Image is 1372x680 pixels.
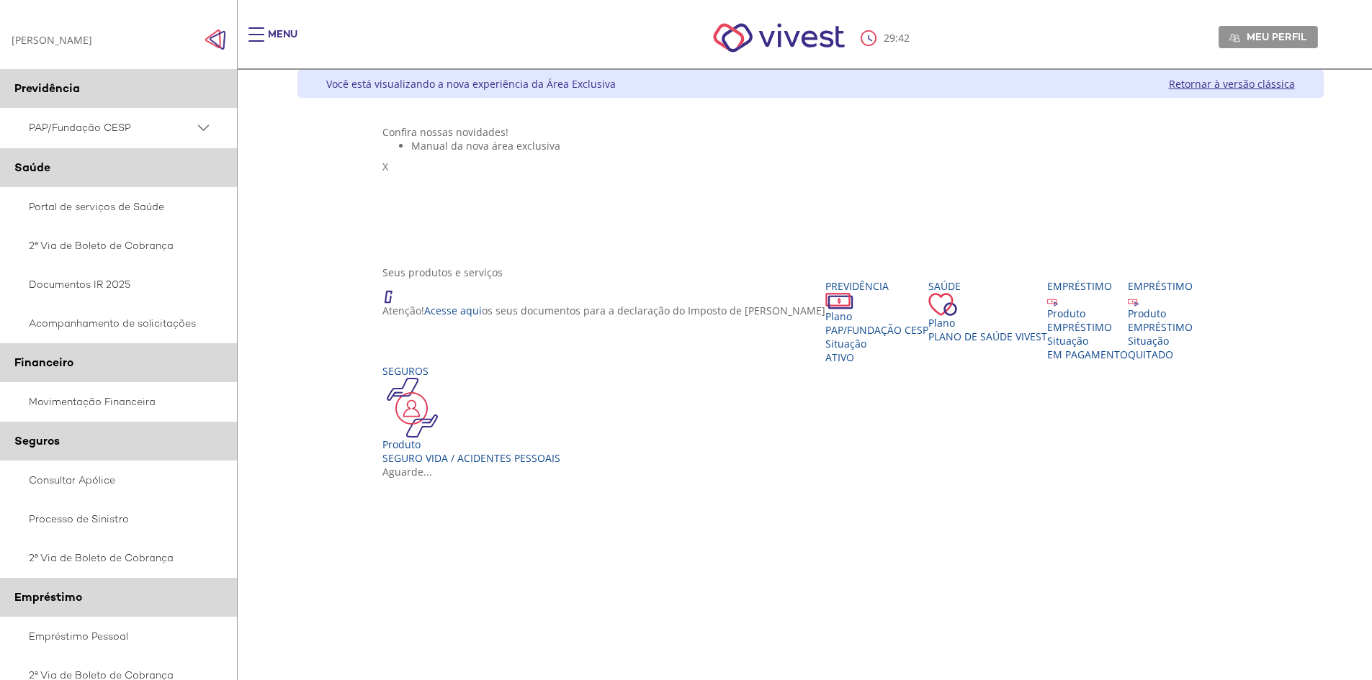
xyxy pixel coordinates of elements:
img: ico_dinheiro.png [825,293,853,309]
span: Saúde [14,160,50,175]
div: Plano [928,316,1047,330]
div: : [861,30,913,46]
a: Acesse aqui [424,304,482,317]
a: Empréstimo Produto EMPRÉSTIMO Situação EM PAGAMENTO [1047,279,1128,361]
div: Situação [1128,334,1193,348]
img: ico_atencao.png [382,279,407,304]
span: QUITADO [1128,348,1173,361]
span: EM PAGAMENTO [1047,348,1128,361]
a: Meu perfil [1219,26,1318,47]
span: Meu perfil [1247,30,1306,43]
img: ico_emprestimo.svg [1047,296,1058,307]
section: <span lang="pt-BR" dir="ltr">Visualizador do Conteúdo da Web</span> 1 [382,125,1238,251]
span: Ativo [825,350,854,364]
span: PAP/Fundação CESP [825,323,928,337]
span: X [382,160,388,173]
div: [PERSON_NAME] [12,33,92,47]
p: Atenção! os seus documentos para a declaração do Imposto de [PERSON_NAME] [382,304,825,317]
div: Empréstimo [1047,279,1128,293]
img: Fechar menu [205,29,226,50]
div: Menu [268,27,297,56]
section: <span lang="en" dir="ltr">ProdutosCard</span> [382,266,1238,479]
img: ico_emprestimo.svg [1128,296,1139,307]
div: Saúde [928,279,1047,293]
a: Previdência PlanoPAP/Fundação CESP SituaçãoAtivo [825,279,928,364]
div: Situação [1047,334,1128,348]
img: ico_coracao.png [928,293,957,316]
div: Seguro Vida / Acidentes Pessoais [382,451,560,465]
a: Saúde PlanoPlano de Saúde VIVEST [928,279,1047,343]
span: Financeiro [14,355,73,370]
div: Empréstimo [1128,279,1193,293]
img: ico_seguros.png [382,378,442,438]
div: Você está visualizando a nova experiência da Área Exclusiva [326,77,616,91]
div: EMPRÉSTIMO [1047,320,1128,334]
span: Manual da nova área exclusiva [411,139,560,153]
a: Seguros Produto Seguro Vida / Acidentes Pessoais [382,364,560,465]
div: Situação [825,337,928,350]
div: Aguarde... [382,465,1238,479]
div: Confira nossas novidades! [382,125,1238,139]
span: Seguros [14,433,60,448]
div: Previdência [825,279,928,293]
span: Previdência [14,81,80,96]
div: Produto [1047,307,1128,320]
span: 42 [898,31,910,45]
span: Click to close side navigation. [205,29,226,50]
div: Produto [1128,307,1193,320]
span: Plano de Saúde VIVEST [928,330,1047,343]
div: EMPRÉSTIMO [1128,320,1193,334]
a: Empréstimo Produto EMPRÉSTIMO Situação QUITADO [1128,279,1193,361]
div: Produto [382,438,560,451]
div: Seus produtos e serviços [382,266,1238,279]
div: Plano [825,309,928,323]
span: 29 [884,31,895,45]
span: Empréstimo [14,589,82,604]
div: Seguros [382,364,560,378]
a: Retornar à versão clássica [1169,77,1295,91]
img: Vivest [697,7,861,68]
span: PAP/Fundação CESP [29,119,194,137]
img: Meu perfil [1229,32,1240,43]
